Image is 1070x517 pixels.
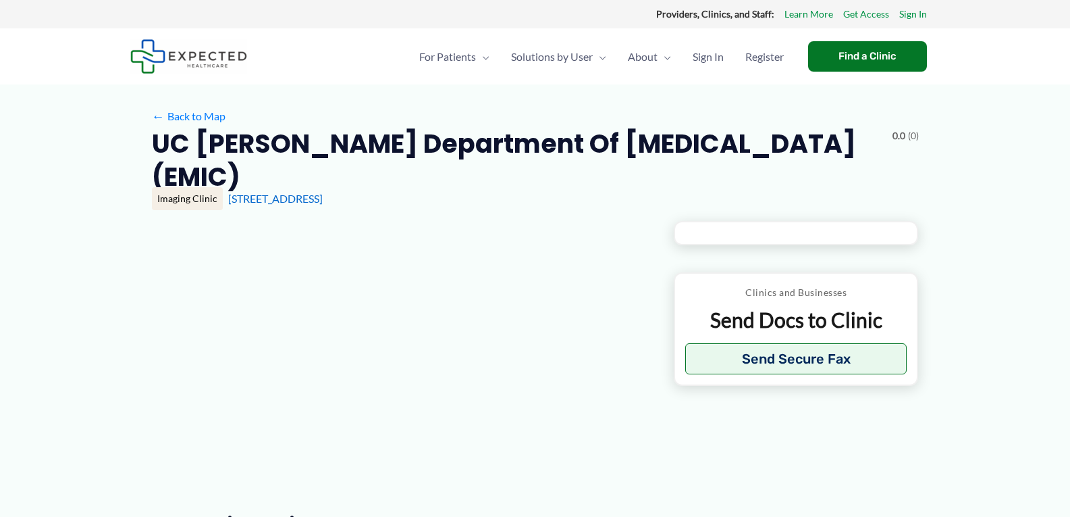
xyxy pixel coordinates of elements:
button: Send Secure Fax [685,343,907,374]
a: AboutMenu Toggle [617,33,682,80]
span: Solutions by User [511,33,593,80]
a: ←Back to Map [152,106,225,126]
div: Imaging Clinic [152,187,223,210]
a: Learn More [784,5,833,23]
span: Menu Toggle [476,33,489,80]
img: Expected Healthcare Logo - side, dark font, small [130,39,247,74]
a: Get Access [843,5,889,23]
span: For Patients [419,33,476,80]
strong: Providers, Clinics, and Staff: [656,8,774,20]
span: ← [152,109,165,122]
a: Register [734,33,795,80]
a: Solutions by UserMenu Toggle [500,33,617,80]
span: Menu Toggle [593,33,606,80]
a: For PatientsMenu Toggle [408,33,500,80]
span: (0) [908,127,919,145]
h2: UC [PERSON_NAME] Department of [MEDICAL_DATA] (EMIC) [152,127,882,194]
span: About [628,33,658,80]
p: Clinics and Businesses [685,284,907,301]
span: Sign In [693,33,724,80]
a: Find a Clinic [808,41,927,72]
p: Send Docs to Clinic [685,307,907,333]
a: [STREET_ADDRESS] [228,192,323,205]
span: Register [745,33,784,80]
span: Menu Toggle [658,33,671,80]
a: Sign In [682,33,734,80]
nav: Primary Site Navigation [408,33,795,80]
a: Sign In [899,5,927,23]
span: 0.0 [892,127,905,145]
